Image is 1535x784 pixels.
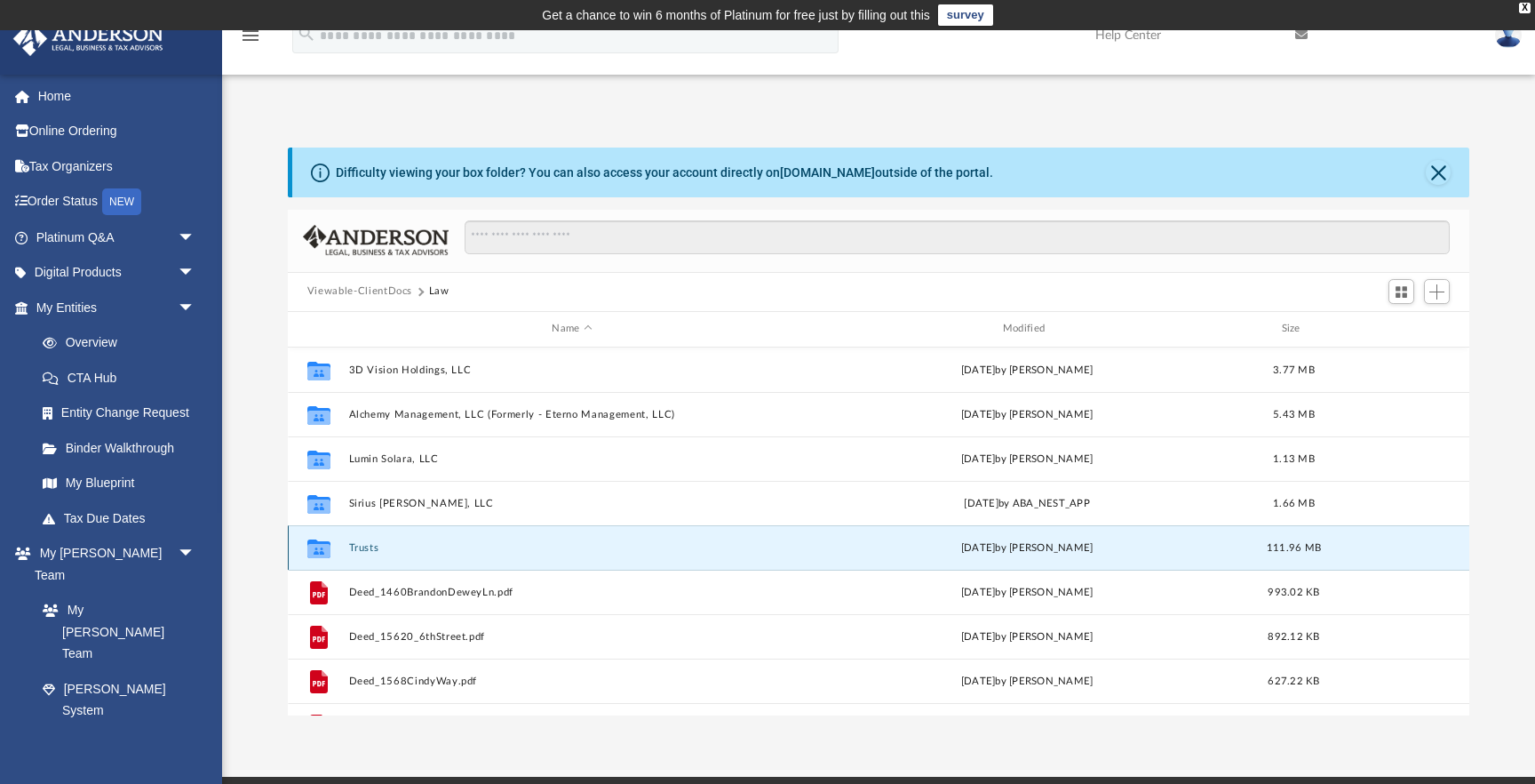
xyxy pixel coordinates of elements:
[1519,3,1531,13] div: close
[1273,453,1315,463] span: 1.13 MB
[25,500,222,536] a: Tax Due Dates
[347,321,795,337] div: Name
[803,673,1250,689] div: [DATE] by [PERSON_NAME]
[1424,279,1451,304] button: Add
[25,466,213,501] a: My Blueprint
[1273,364,1315,374] span: 3.77 MB
[12,290,222,325] a: My Entitiesarrow_drop_down
[178,255,213,292] span: arrow_drop_down
[1495,22,1522,48] img: User Pic
[1273,409,1315,419] span: 5.43 MB
[8,21,169,56] img: Anderson Advisors Platinum Portal
[25,360,222,396] a: CTA Hub
[296,321,340,337] div: id
[465,220,1451,254] input: Search files and folders
[1268,587,1319,596] span: 993.02 KB
[12,536,213,593] a: My [PERSON_NAME] Teamarrow_drop_down
[25,671,213,728] a: [PERSON_NAME] System
[25,430,222,466] a: Binder Walkthrough
[1267,542,1321,552] span: 111.96 MB
[803,321,1251,337] div: Modified
[12,255,222,291] a: Digital Productsarrow_drop_down
[803,628,1250,644] div: [DATE] by [PERSON_NAME]
[348,453,795,465] button: Lumin Solara, LLC
[1268,631,1319,641] span: 892.12 KB
[1273,498,1315,508] span: 1.66 MB
[803,495,1250,511] div: [DATE] by ABA_NEST_APP
[1268,676,1319,685] span: 627.22 KB
[25,325,222,361] a: Overview
[12,220,222,255] a: Platinum Q&Aarrow_drop_down
[542,4,930,26] div: Get a chance to win 6 months of Platinum for free just by filling out this
[803,406,1250,422] div: [DATE] by [PERSON_NAME]
[429,284,449,300] button: Law
[178,290,213,326] span: arrow_drop_down
[780,165,875,180] a: [DOMAIN_NAME]
[12,78,222,114] a: Home
[25,593,204,672] a: My [PERSON_NAME] Team
[938,4,993,26] a: survey
[348,676,795,687] button: Deed_1568CindyWay.pdf
[12,148,222,184] a: Tax Organizers
[348,409,795,420] button: Alchemy Management, LLC (Formerly - Eterno Management, LLC)
[803,540,1250,556] div: [DATE] by [PERSON_NAME]
[12,184,222,220] a: Order StatusNEW
[336,164,993,182] div: Difficulty viewing your box folder? You can also access your account directly on outside of the p...
[348,498,795,509] button: Sirius [PERSON_NAME], LLC
[803,451,1250,467] div: [DATE] by [PERSON_NAME]
[307,284,412,300] button: Viewable-ClientDocs
[348,631,795,643] button: Deed_15620_6thStreet.pdf
[240,25,261,46] i: menu
[803,584,1250,600] div: [DATE] by [PERSON_NAME]
[178,220,213,256] span: arrow_drop_down
[102,188,141,215] div: NEW
[12,114,222,149] a: Online Ordering
[240,34,261,46] a: menu
[1426,160,1451,185] button: Close
[348,364,795,376] button: 3D Vision Holdings, LLC
[288,348,1469,716] div: grid
[803,362,1250,378] div: [DATE] by [PERSON_NAME]
[1337,321,1461,337] div: id
[25,396,222,431] a: Entity Change Request
[348,587,795,598] button: Deed_1460BrandonDeweyLn.pdf
[297,24,316,44] i: search
[178,536,213,572] span: arrow_drop_down
[1388,279,1415,304] button: Switch to Grid View
[348,542,795,554] button: Trusts
[1258,321,1329,337] div: Size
